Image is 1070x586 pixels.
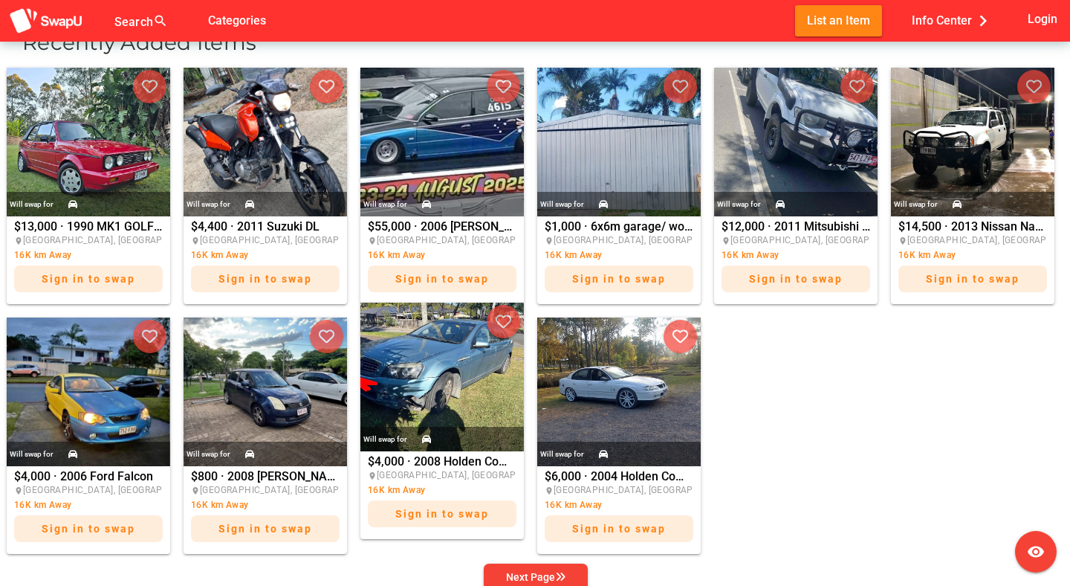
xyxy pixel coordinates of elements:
[357,68,528,304] a: Will swap for$55,000 · 2006 [PERSON_NAME][GEOGRAPHIC_DATA], [GEOGRAPHIC_DATA]16K km AwaySign in t...
[14,500,71,510] span: 16K km Away
[23,485,208,495] span: [GEOGRAPHIC_DATA], [GEOGRAPHIC_DATA]
[898,221,1047,300] div: $14,500 · 2013 Nissan Navara
[368,236,377,245] i: place
[180,318,351,554] a: Will swap for$800 · 2008 [PERSON_NAME][GEOGRAPHIC_DATA], [GEOGRAPHIC_DATA]16K km AwaySign in to swap
[926,273,1019,285] span: Sign in to swap
[537,318,701,466] img: nicholas.robertson%2Bfacebook%40swapu.com.au%2F4059040277690881%2F4059040277690881-photo-0.jpg
[540,446,584,463] div: Will swap for
[545,471,693,550] div: $6,000 · 2004 Holden Commodore
[14,250,71,260] span: 16K km Away
[357,318,528,554] a: Will swap for$4,000 · 2008 Holden Commodore[GEOGRAPHIC_DATA], [GEOGRAPHIC_DATA]16K km AwaySign in...
[3,68,174,304] a: Will swap for$13,000 · 1990 MK1 GOLF CABRIOLET[GEOGRAPHIC_DATA], [GEOGRAPHIC_DATA]16K km AwaySign...
[554,235,739,245] span: [GEOGRAPHIC_DATA], [GEOGRAPHIC_DATA]
[191,471,340,550] div: $800 · 2008 [PERSON_NAME]
[191,500,248,510] span: 16K km Away
[545,486,554,495] i: place
[14,236,23,245] i: place
[534,318,704,554] a: Will swap for$6,000 · 2004 Holden Commodore[GEOGRAPHIC_DATA], [GEOGRAPHIC_DATA]16K km AwaySign in...
[730,235,915,245] span: [GEOGRAPHIC_DATA], [GEOGRAPHIC_DATA]
[898,236,907,245] i: place
[184,68,347,216] img: nicholas.robertson%2Bfacebook%40swapu.com.au%2F752549190947424%2F752549190947424-photo-0.jpg
[377,235,562,245] span: [GEOGRAPHIC_DATA], [GEOGRAPHIC_DATA]
[545,221,693,300] div: $1,000 · 6x6m garage/ woodworking Shed
[749,273,843,285] span: Sign in to swap
[368,456,516,535] div: $4,000 · 2008 Holden Commodore
[360,303,524,451] img: nicholas.robertson%2Bfacebook%40swapu.com.au%2F718485001101940%2F718485001101940-photo-0.jpg
[9,7,83,35] img: aSD8y5uGLpzPJLYTcYcjNu3laj1c05W5KWf0Ds+Za8uybjssssuu+yyyy677LKX2n+PWMSDJ9a87AAAAABJRU5ErkJggg==
[196,13,278,27] a: Categories
[572,273,666,285] span: Sign in to swap
[14,471,163,550] div: $4,000 · 2006 Ford Falcon
[208,8,266,33] span: Categories
[363,431,407,448] div: Will swap for
[10,196,53,213] div: Will swap for
[42,273,135,285] span: Sign in to swap
[7,68,170,216] img: nicholas.robertson%2Bfacebook%40swapu.com.au%2F857476620773170%2F857476620773170-photo-0.jpg
[537,68,701,216] img: nicholas.robertson%2Bfacebook%40swapu.com.au%2F24215927354684705%2F24215927354684705-photo-0.jpg
[23,235,208,245] span: [GEOGRAPHIC_DATA], [GEOGRAPHIC_DATA]
[368,471,377,480] i: place
[191,236,200,245] i: place
[22,30,256,55] span: Recently Added Items
[187,196,230,213] div: Will swap for
[395,508,489,520] span: Sign in to swap
[186,12,204,30] i: false
[554,485,739,495] span: [GEOGRAPHIC_DATA], [GEOGRAPHIC_DATA]
[200,235,385,245] span: [GEOGRAPHIC_DATA], [GEOGRAPHIC_DATA]
[891,68,1054,216] img: nicholas.robertson%2Bfacebook%40swapu.com.au%2F1798206180798922%2F1798206180798922-photo-0.jpg
[795,5,882,36] button: List an Item
[184,318,347,466] img: nicholas.robertson%2Bfacebook%40swapu.com.au%2F1349740616248890%2F1349740616248890-photo-0.jpg
[807,10,870,30] span: List an Item
[545,250,602,260] span: 16K km Away
[972,10,994,32] i: chevron_right
[912,8,994,33] span: Info Center
[894,196,938,213] div: Will swap for
[218,523,312,535] span: Sign in to swap
[722,236,730,245] i: place
[1028,9,1057,29] span: Login
[722,250,779,260] span: 16K km Away
[545,236,554,245] i: place
[898,250,956,260] span: 16K km Away
[187,446,230,463] div: Will swap for
[534,68,704,304] a: Will swap for$1,000 · 6x6m garage/ woodworking Shed[GEOGRAPHIC_DATA], [GEOGRAPHIC_DATA]16K km Awa...
[368,250,425,260] span: 16K km Away
[368,221,516,300] div: $55,000 · 2006 [PERSON_NAME]
[887,68,1058,304] a: Will swap for$14,500 · 2013 Nissan Navara[GEOGRAPHIC_DATA], [GEOGRAPHIC_DATA]16K km AwaySign in t...
[363,196,407,213] div: Will swap for
[1027,543,1045,561] i: visibility
[710,68,881,304] a: Will swap for$12,000 · 2011 Mitsubishi triton[GEOGRAPHIC_DATA], [GEOGRAPHIC_DATA]16K km AwaySign ...
[368,485,425,495] span: 16K km Away
[14,221,163,300] div: $13,000 · 1990 MK1 GOLF CABRIOLET
[1025,5,1061,33] button: Login
[191,221,340,300] div: $4,400 · 2011 Suzuki DL
[360,68,524,216] img: nicholas.robertson%2Bfacebook%40swapu.com.au%2F732691372864459%2F732691372864459-photo-0.jpg
[722,221,870,300] div: $12,000 · 2011 Mitsubishi triton
[395,273,489,285] span: Sign in to swap
[3,318,174,554] a: Will swap for$4,000 · 2006 Ford Falcon[GEOGRAPHIC_DATA], [GEOGRAPHIC_DATA]16K km AwaySign in to swap
[506,568,565,586] div: Next Page
[200,485,385,495] span: [GEOGRAPHIC_DATA], [GEOGRAPHIC_DATA]
[191,250,248,260] span: 16K km Away
[377,470,562,480] span: [GEOGRAPHIC_DATA], [GEOGRAPHIC_DATA]
[191,486,200,495] i: place
[540,196,584,213] div: Will swap for
[14,486,23,495] i: place
[42,523,135,535] span: Sign in to swap
[572,523,666,535] span: Sign in to swap
[218,273,312,285] span: Sign in to swap
[196,5,278,36] button: Categories
[10,446,53,463] div: Will swap for
[545,500,602,510] span: 16K km Away
[717,196,761,213] div: Will swap for
[714,68,878,216] img: nicholas.robertson%2Bfacebook%40swapu.com.au%2F1923922628150495%2F1923922628150495-photo-0.jpg
[180,68,351,304] a: Will swap for$4,400 · 2011 Suzuki DL[GEOGRAPHIC_DATA], [GEOGRAPHIC_DATA]16K km AwaySign in to swap
[900,5,1006,36] button: Info Center
[7,318,170,466] img: nicholas.robertson%2Bfacebook%40swapu.com.au%2F1787904998819495%2F1787904998819495-photo-0.jpg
